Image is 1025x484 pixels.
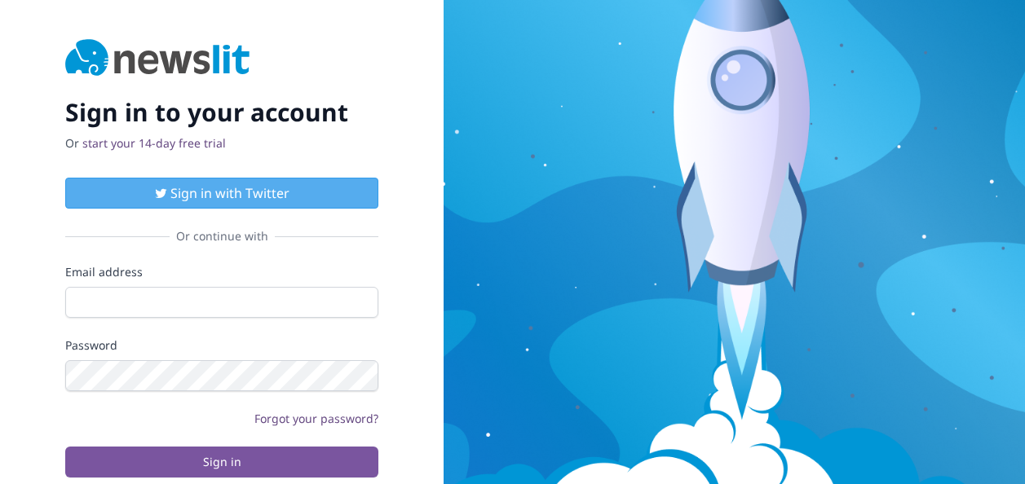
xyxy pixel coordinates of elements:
[65,135,378,152] p: Or
[65,178,378,209] button: Sign in with Twitter
[65,447,378,477] button: Sign in
[254,411,378,426] a: Forgot your password?
[65,337,378,354] label: Password
[170,228,275,244] span: Or continue with
[82,135,226,151] a: start your 14-day free trial
[65,39,250,78] img: Newslit
[65,98,378,127] h2: Sign in to your account
[65,264,378,280] label: Email address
